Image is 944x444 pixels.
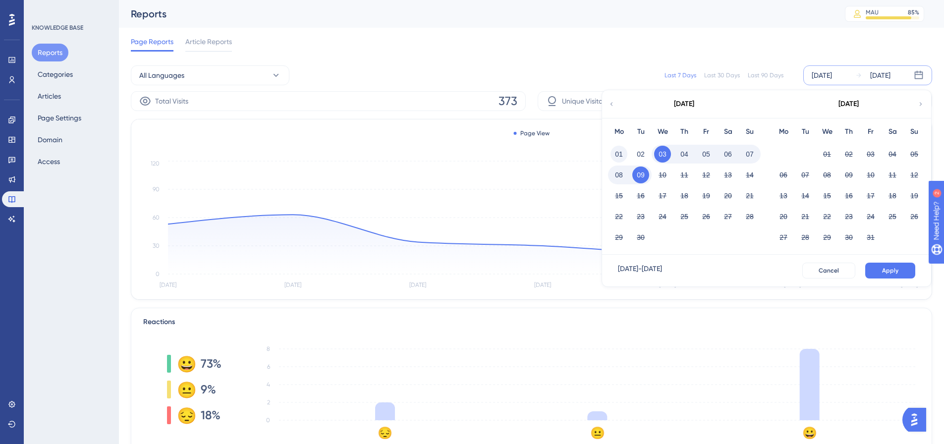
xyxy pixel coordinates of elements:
[632,146,649,163] button: 02
[267,345,270,352] tspan: 8
[143,316,920,328] div: Reactions
[618,263,662,278] div: [DATE] - [DATE]
[775,208,792,225] button: 20
[819,187,835,204] button: 15
[673,126,695,138] div: Th
[797,187,814,204] button: 14
[32,109,87,127] button: Page Settings
[775,229,792,246] button: 27
[797,229,814,246] button: 28
[784,281,801,288] tspan: [DATE]
[562,95,608,107] span: Unique Visitors
[32,44,68,61] button: Reports
[630,126,652,138] div: Tu
[676,187,693,204] button: 18
[860,126,882,138] div: Fr
[69,5,72,13] div: 2
[32,87,67,105] button: Articles
[819,146,835,163] button: 01
[652,126,673,138] div: We
[717,126,739,138] div: Sa
[884,146,901,163] button: 04
[901,281,918,288] tspan: [DATE]
[177,407,193,423] div: 😔
[840,146,857,163] button: 02
[819,267,839,275] span: Cancel
[865,263,915,278] button: Apply
[906,187,923,204] button: 19
[665,71,696,79] div: Last 7 Days
[131,65,289,85] button: All Languages
[32,24,83,32] div: KNOWLEDGE BASE
[676,166,693,183] button: 11
[151,160,160,167] tspan: 120
[201,356,222,372] span: 73%
[802,263,855,278] button: Cancel
[794,126,816,138] div: Tu
[816,126,838,138] div: We
[819,166,835,183] button: 08
[131,36,173,48] span: Page Reports
[741,208,758,225] button: 28
[156,271,160,277] tspan: 0
[802,426,817,440] text: 😀
[266,417,270,424] tspan: 0
[32,131,68,149] button: Domain
[155,95,188,107] span: Total Visits
[884,187,901,204] button: 18
[632,166,649,183] button: 09
[906,146,923,163] button: 05
[632,208,649,225] button: 23
[378,426,392,440] text: 😔
[862,187,879,204] button: 17
[177,356,193,372] div: 😀
[608,126,630,138] div: Mo
[267,399,270,406] tspan: 2
[654,146,671,163] button: 03
[654,166,671,183] button: 10
[720,187,736,204] button: 20
[840,166,857,183] button: 09
[23,2,62,14] span: Need Help?
[773,126,794,138] div: Mo
[870,69,890,81] div: [DATE]
[201,407,221,423] span: 18%
[862,166,879,183] button: 10
[676,146,693,163] button: 04
[882,126,903,138] div: Sa
[632,229,649,246] button: 30
[720,146,736,163] button: 06
[676,208,693,225] button: 25
[698,187,715,204] button: 19
[884,166,901,183] button: 11
[741,146,758,163] button: 07
[654,187,671,204] button: 17
[185,36,232,48] span: Article Reports
[267,363,270,370] tspan: 6
[720,166,736,183] button: 13
[704,71,740,79] div: Last 30 Days
[812,69,832,81] div: [DATE]
[840,187,857,204] button: 16
[267,381,270,388] tspan: 4
[139,69,184,81] span: All Languages
[611,146,627,163] button: 01
[797,208,814,225] button: 21
[409,281,426,288] tspan: [DATE]
[153,186,160,193] tspan: 90
[698,166,715,183] button: 12
[659,281,676,288] tspan: [DATE]
[884,208,901,225] button: 25
[906,166,923,183] button: 12
[741,187,758,204] button: 21
[838,126,860,138] div: Th
[840,229,857,246] button: 30
[32,65,79,83] button: Categories
[908,8,919,16] div: 85 %
[819,208,835,225] button: 22
[862,146,879,163] button: 03
[775,166,792,183] button: 06
[674,98,694,110] div: [DATE]
[153,242,160,249] tspan: 30
[840,208,857,225] button: 23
